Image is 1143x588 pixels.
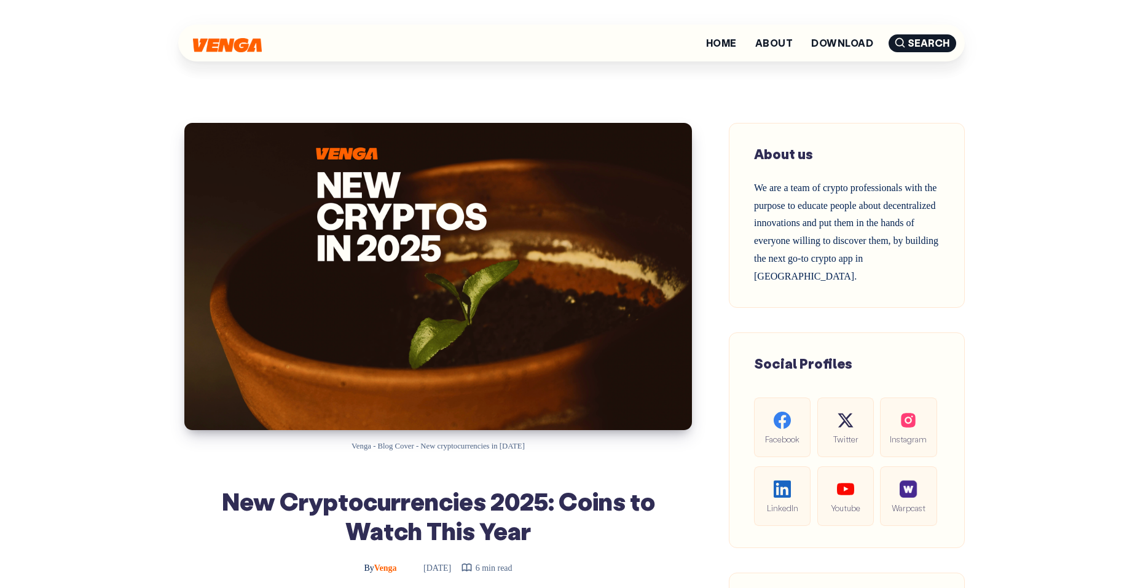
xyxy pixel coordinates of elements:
[754,182,938,281] span: We are a team of crypto professionals with the purpose to educate people about decentralized inno...
[754,398,811,457] a: Facebook
[880,398,937,457] a: Instagram
[754,145,813,163] span: About us
[184,123,692,430] img: New Cryptocurrencies 2025: Coins to Watch This Year
[764,432,801,446] span: Facebook
[364,563,374,573] span: By
[706,38,737,48] a: Home
[755,38,793,48] a: About
[352,442,525,450] span: Venga - Blog Cover - New cryptocurrencies in [DATE]
[817,398,874,457] a: Twitter
[193,38,262,52] img: Venga Blog
[889,34,956,52] span: Search
[817,466,874,526] a: Youtube
[837,480,854,498] img: social-youtube.99db9aba05279f803f3e7a4a838dfb6c.svg
[827,501,864,515] span: Youtube
[754,466,811,526] a: LinkedIn
[774,480,791,498] img: social-linkedin.be646fe421ccab3a2ad91cb58bdc9694.svg
[811,38,873,48] a: Download
[890,432,927,446] span: Instagram
[364,563,396,573] span: Venga
[215,486,661,545] h1: New Cryptocurrencies 2025: Coins to Watch This Year
[900,480,917,498] img: social-warpcast.e8a23a7ed3178af0345123c41633f860.png
[827,432,864,446] span: Twitter
[764,501,801,515] span: LinkedIn
[880,466,937,526] a: Warpcast
[461,560,513,576] div: 6 min read
[406,563,451,573] time: [DATE]
[754,355,852,372] span: Social Profiles
[364,563,399,573] a: ByVenga
[890,501,927,515] span: Warpcast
